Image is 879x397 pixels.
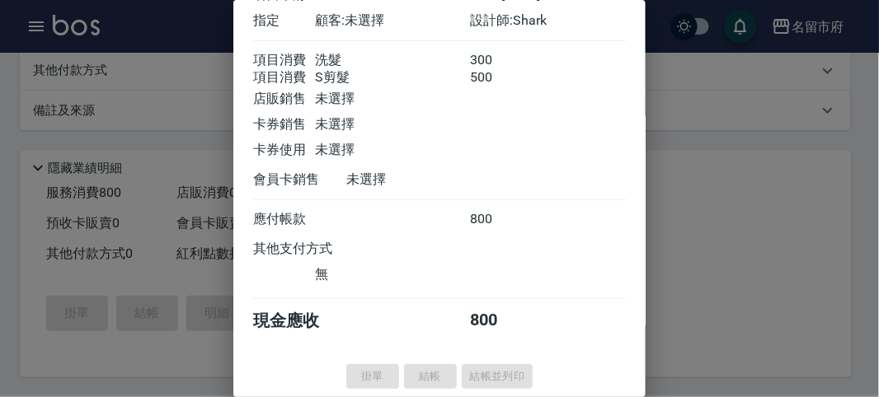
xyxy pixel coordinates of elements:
[315,69,470,86] div: S剪髮
[315,12,470,30] div: 顧客: 未選擇
[471,69,533,86] div: 500
[253,142,315,159] div: 卡券使用
[315,52,470,69] div: 洗髮
[253,171,346,189] div: 會員卡銷售
[471,52,533,69] div: 300
[315,116,470,133] div: 未選擇
[315,266,470,283] div: 無
[315,142,470,159] div: 未選擇
[253,12,315,30] div: 指定
[471,211,533,228] div: 800
[253,116,315,133] div: 卡券銷售
[253,91,315,108] div: 店販銷售
[471,12,626,30] div: 設計師: Shark
[253,310,346,332] div: 現金應收
[471,310,533,332] div: 800
[253,52,315,69] div: 項目消費
[346,171,501,189] div: 未選擇
[253,69,315,86] div: 項目消費
[315,91,470,108] div: 未選擇
[253,211,315,228] div: 應付帳款
[253,241,378,258] div: 其他支付方式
